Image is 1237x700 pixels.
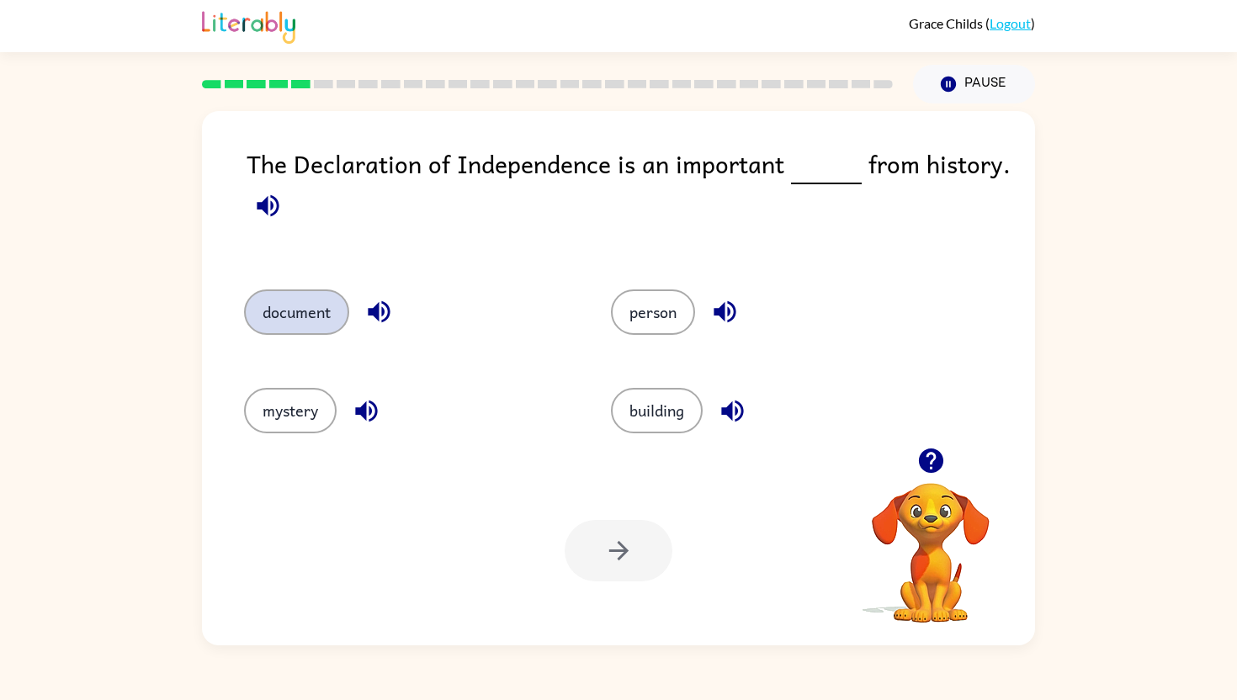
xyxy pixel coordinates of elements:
[244,289,349,335] button: document
[909,15,985,31] span: Grace Childs
[244,388,337,433] button: mystery
[611,388,703,433] button: building
[909,15,1035,31] div: ( )
[202,7,295,44] img: Literably
[913,65,1035,103] button: Pause
[611,289,695,335] button: person
[247,145,1035,256] div: The Declaration of Independence is an important from history.
[847,457,1015,625] video: Your browser must support playing .mp4 files to use Literably. Please try using another browser.
[990,15,1031,31] a: Logout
